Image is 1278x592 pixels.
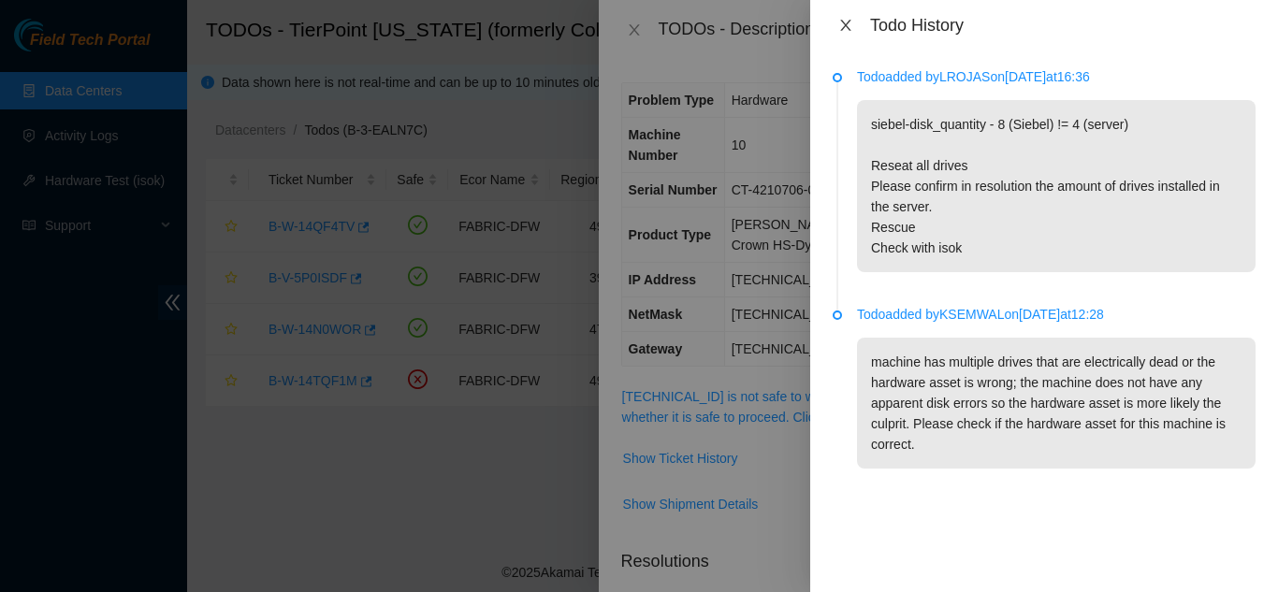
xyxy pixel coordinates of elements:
button: Close [833,17,859,35]
div: Todo History [870,15,1256,36]
span: close [838,18,853,33]
p: siebel-disk_quantity - 8 (Siebel) != 4 (server) Reseat all drives Please confirm in resolution th... [857,100,1256,272]
p: Todo added by KSEMWAL on [DATE] at 12:28 [857,304,1256,325]
p: machine has multiple drives that are electrically dead or the hardware asset is wrong; the machin... [857,338,1256,469]
p: Todo added by LROJAS on [DATE] at 16:36 [857,66,1256,87]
